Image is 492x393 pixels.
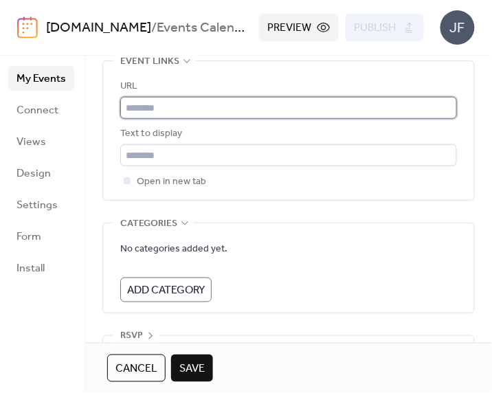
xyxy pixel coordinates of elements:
button: Add Category [120,278,212,302]
span: Form [16,229,41,245]
span: Install [16,260,45,277]
span: Open in new tab [137,174,206,190]
div: ••• [103,336,474,365]
span: Connect [16,102,58,119]
a: Views [8,129,74,154]
div: JF [440,10,475,45]
span: No categories added yet. [120,241,227,258]
span: My Events [16,71,66,87]
button: Preview [259,14,339,41]
a: My Events [8,66,74,91]
span: Event links [120,54,179,70]
span: Save [179,361,205,377]
span: Views [16,134,46,150]
button: Cancel [107,355,166,382]
a: Connect [8,98,74,122]
a: Settings [8,192,74,217]
span: Categories [120,216,177,232]
span: Preview [267,20,311,36]
a: Design [8,161,74,186]
a: Install [8,256,74,280]
a: Form [8,224,74,249]
div: URL [120,78,454,95]
span: Settings [16,197,58,214]
span: Cancel [115,361,157,377]
span: RSVP [120,328,143,345]
b: Events Calendar [157,15,254,41]
span: Design [16,166,51,182]
span: Add Category [127,282,205,299]
b: / [152,15,157,41]
img: logo [17,16,38,38]
a: [DOMAIN_NAME] [46,15,152,41]
div: Text to display [120,126,454,142]
button: Save [171,355,213,382]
